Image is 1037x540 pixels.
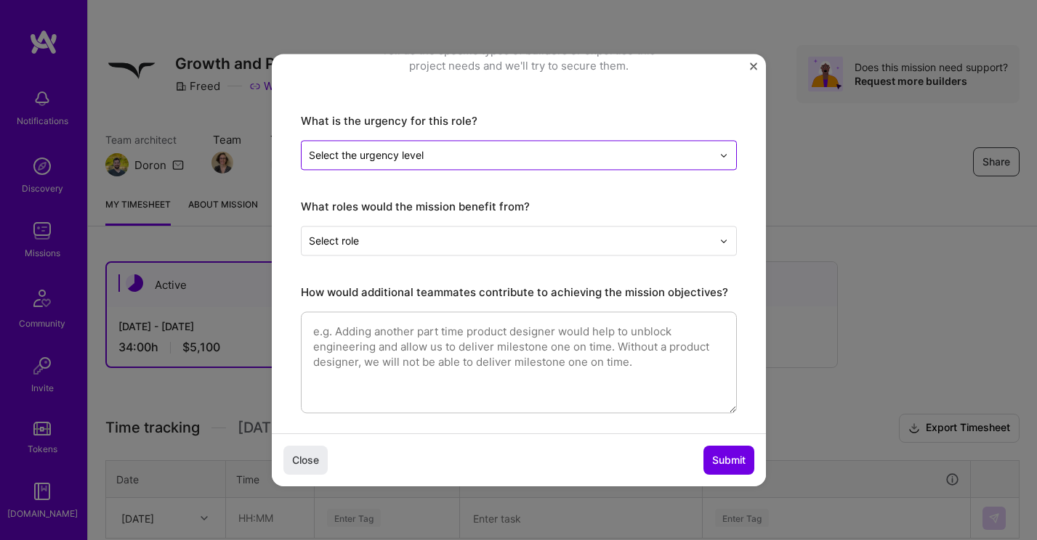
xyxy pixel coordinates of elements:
[309,233,359,248] div: Select role
[301,199,737,214] label: What roles would the mission benefit from?
[301,285,737,300] label: How would additional teammates contribute to achieving the mission objectives?
[309,147,424,163] div: Select the urgency level
[292,453,319,467] span: Close
[750,62,757,78] button: Close
[719,237,728,245] img: drop icon
[703,446,754,475] button: Submit
[712,453,746,467] span: Submit
[301,113,737,128] label: What is the urgency for this role?
[374,43,664,73] p: Tell us the specific types of builders or expertise this project needs and we'll try to secure them.
[283,446,328,475] button: Close
[719,151,728,160] img: drop icon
